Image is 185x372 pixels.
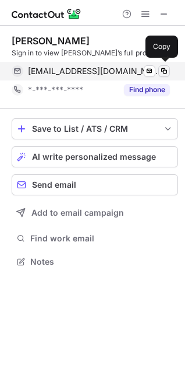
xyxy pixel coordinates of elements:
[12,48,178,58] div: Sign in to view [PERSON_NAME]’s full profile
[12,254,178,270] button: Notes
[28,66,161,76] span: [EMAIL_ADDRESS][DOMAIN_NAME]
[124,84,170,96] button: Reveal Button
[12,146,178,167] button: AI write personalized message
[12,118,178,139] button: save-profile-one-click
[12,230,178,247] button: Find work email
[30,257,173,267] span: Notes
[32,180,76,189] span: Send email
[32,152,156,162] span: AI write personalized message
[31,208,124,217] span: Add to email campaign
[12,202,178,223] button: Add to email campaign
[32,124,158,134] div: Save to List / ATS / CRM
[12,35,90,47] div: [PERSON_NAME]
[12,7,81,21] img: ContactOut v5.3.10
[12,174,178,195] button: Send email
[30,233,173,244] span: Find work email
